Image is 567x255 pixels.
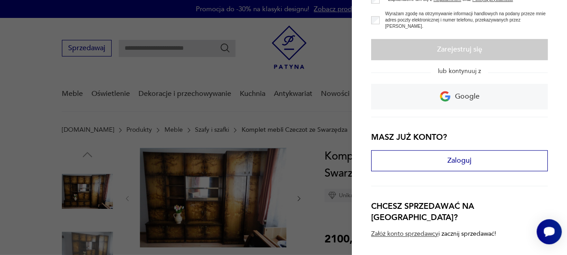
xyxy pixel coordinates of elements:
iframe: Smartsupp widget button [537,219,562,244]
h3: Masz już konto? [371,132,548,143]
h3: Chcesz sprzedawać na [GEOGRAPHIC_DATA]? [371,201,548,223]
a: Google [371,84,548,109]
p: i zacznij sprzedawać! [438,230,496,238]
a: Załóż konto sprzedawcy [371,230,438,238]
span: lub kontynuuj z [431,67,488,75]
p: Google [455,90,480,104]
label: Wyrażam zgodę na otrzymywanie informacji handlowych na podany przeze mnie adres poczty elektronic... [380,11,548,30]
img: Ikona Google [440,91,450,102]
button: Zaloguj [371,150,548,171]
